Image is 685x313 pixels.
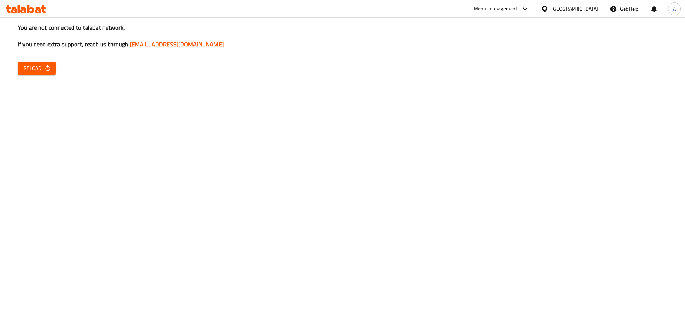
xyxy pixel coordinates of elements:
[24,64,50,73] span: Reload
[130,39,224,50] a: [EMAIL_ADDRESS][DOMAIN_NAME]
[18,62,56,75] button: Reload
[673,5,676,13] span: A
[551,5,598,13] div: [GEOGRAPHIC_DATA]
[18,24,667,48] h3: You are not connected to talabat network, If you need extra support, reach us through
[474,5,518,13] div: Menu-management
